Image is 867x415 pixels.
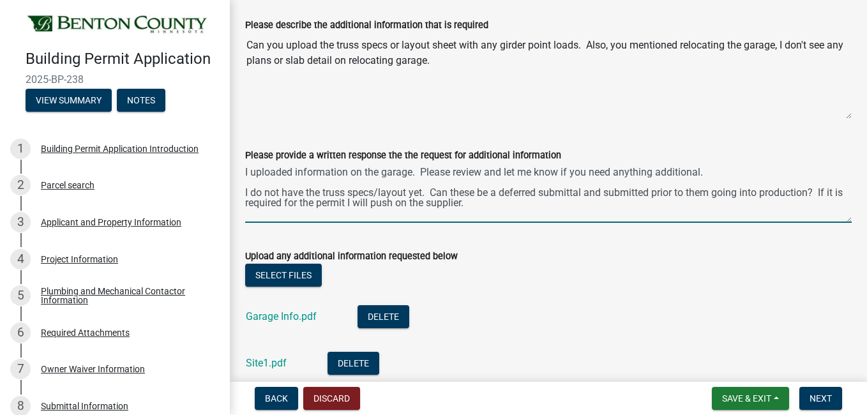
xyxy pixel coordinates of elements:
[245,33,852,119] textarea: Can you upload the truss specs or layout sheet with any girder point loads. Also, you mentioned r...
[245,264,322,287] button: Select files
[41,365,145,373] div: Owner Waiver Information
[26,89,112,112] button: View Summary
[41,181,94,190] div: Parcel search
[10,139,31,159] div: 1
[26,13,209,36] img: Benton County, Minnesota
[799,387,842,410] button: Next
[26,73,204,86] span: 2025-BP-238
[26,96,112,106] wm-modal-confirm: Summary
[722,393,771,404] span: Save & Exit
[41,255,118,264] div: Project Information
[41,144,199,153] div: Building Permit Application Introduction
[265,393,288,404] span: Back
[303,387,360,410] button: Discard
[328,352,379,375] button: Delete
[358,305,409,328] button: Delete
[10,175,31,195] div: 2
[117,96,165,106] wm-modal-confirm: Notes
[328,358,379,370] wm-modal-confirm: Delete Document
[246,357,287,369] a: Site1.pdf
[255,387,298,410] button: Back
[246,310,317,322] a: Garage Info.pdf
[41,402,128,411] div: Submittal Information
[245,252,458,261] label: Upload any additional information requested below
[10,249,31,269] div: 4
[41,287,209,305] div: Plumbing and Mechanical Contactor Information
[712,387,789,410] button: Save & Exit
[10,359,31,379] div: 7
[810,393,832,404] span: Next
[10,212,31,232] div: 3
[41,218,181,227] div: Applicant and Property Information
[117,89,165,112] button: Notes
[10,285,31,306] div: 5
[245,151,561,160] label: Please provide a written response the the request for additional information
[358,312,409,324] wm-modal-confirm: Delete Document
[10,322,31,343] div: 6
[41,328,130,337] div: Required Attachments
[26,50,220,68] h4: Building Permit Application
[245,21,488,30] label: Please describe the additional information that is required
